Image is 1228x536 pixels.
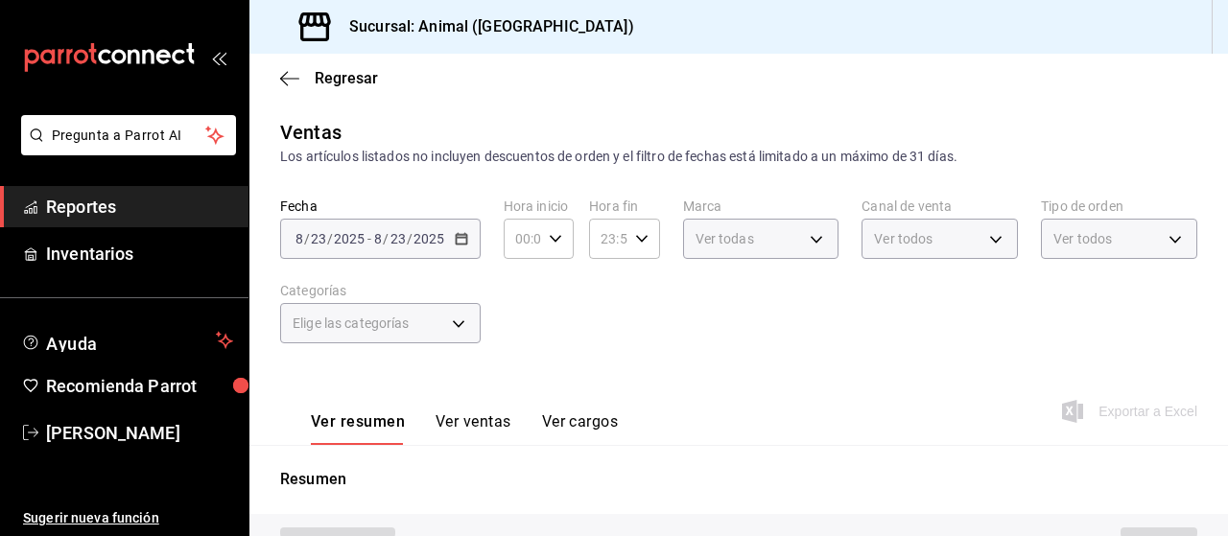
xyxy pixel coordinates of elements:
span: Inventarios [46,241,233,267]
div: Ventas [280,118,342,147]
span: / [407,231,413,246]
label: Hora fin [589,199,659,213]
button: open_drawer_menu [211,50,226,65]
span: / [383,231,389,246]
input: -- [390,231,407,246]
span: Regresar [315,69,378,87]
a: Pregunta a Parrot AI [13,139,236,159]
button: Ver resumen [311,412,405,445]
label: Categorías [280,284,481,297]
input: ---- [413,231,445,246]
input: -- [295,231,304,246]
span: [PERSON_NAME] [46,420,233,446]
button: Ver ventas [436,412,511,445]
span: / [304,231,310,246]
input: -- [373,231,383,246]
span: - [367,231,371,246]
button: Regresar [280,69,378,87]
button: Ver cargos [542,412,619,445]
label: Marca [683,199,839,213]
span: Ver todas [696,229,754,248]
input: ---- [333,231,366,246]
span: Elige las categorías [293,314,410,333]
span: Ver todos [1053,229,1112,248]
span: Sugerir nueva función [23,508,233,528]
span: Recomienda Parrot [46,373,233,399]
input: -- [310,231,327,246]
label: Hora inicio [504,199,574,213]
span: / [327,231,333,246]
label: Fecha [280,199,481,213]
label: Tipo de orden [1041,199,1197,213]
div: Los artículos listados no incluyen descuentos de orden y el filtro de fechas está limitado a un m... [280,147,1197,167]
span: Pregunta a Parrot AI [52,126,206,146]
span: Ver todos [874,229,933,248]
div: navigation tabs [311,412,618,445]
button: Pregunta a Parrot AI [21,115,236,155]
p: Resumen [280,468,1197,491]
span: Ayuda [46,329,208,352]
label: Canal de venta [862,199,1018,213]
span: Reportes [46,194,233,220]
h3: Sucursal: Animal ([GEOGRAPHIC_DATA]) [334,15,634,38]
